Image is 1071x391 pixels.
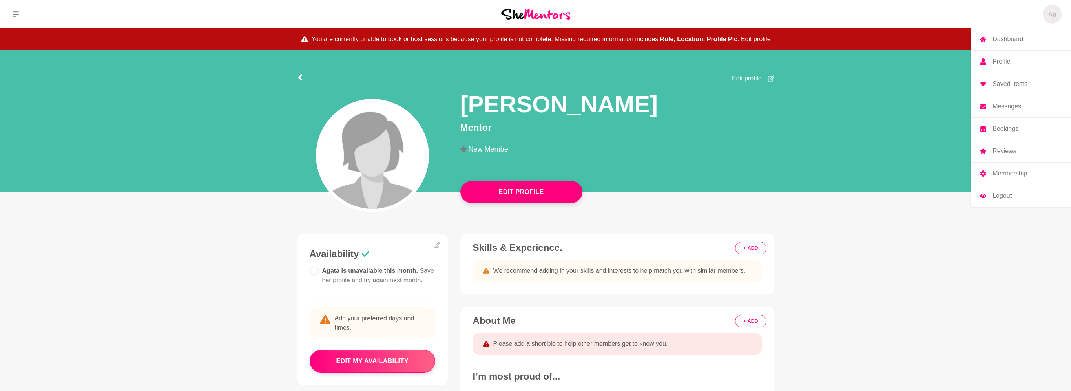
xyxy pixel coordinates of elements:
[993,58,1010,65] p: Profile
[1043,5,1062,24] a: AgDashboardProfileSaved ItemsMessagesBookingsReviewsMembershipLogout
[993,148,1016,154] p: Reviews
[501,9,570,19] img: She Mentors Logo
[993,36,1023,42] p: Dashboard
[322,267,434,283] span: Agata is unavailable this month.
[493,266,746,276] span: We recommend adding in your skills and interests to help match you with similar members.
[312,35,771,44] span: You are currently unable to book or host sessions because your profile is not complete. Missing r...
[971,73,1071,95] a: Saved Items
[971,51,1071,73] a: Profile
[473,371,762,382] h3: I’m most proud of...
[993,170,1027,177] p: Membership
[322,267,434,283] span: Save her profile and try again next month.
[460,90,658,119] h1: [PERSON_NAME]
[310,307,435,339] p: Add your preferred days and times.
[971,95,1071,117] a: Messages
[993,103,1021,110] p: Messages
[460,181,582,203] button: Edit Profile
[741,35,771,44] button: Edit profile
[993,126,1018,132] p: Bookings
[473,315,762,327] h3: About Me
[460,121,774,135] p: Mentor
[971,118,1071,140] a: Bookings
[993,193,1012,199] p: Logout
[473,242,762,254] h3: Skills & Experience.
[310,248,435,260] h3: Availability
[971,140,1071,162] a: Reviews
[460,146,517,153] li: New Member
[735,315,766,327] button: + ADD
[310,350,435,373] button: edit my availability
[735,242,766,254] button: + ADD
[732,74,762,83] span: Edit profile
[660,36,737,42] strong: role, location, profile pic
[1048,11,1056,18] h5: Ag
[993,81,1027,87] p: Saved Items
[493,339,668,349] span: Please add a short bio to help other members get to know you.
[971,28,1071,50] a: Dashboard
